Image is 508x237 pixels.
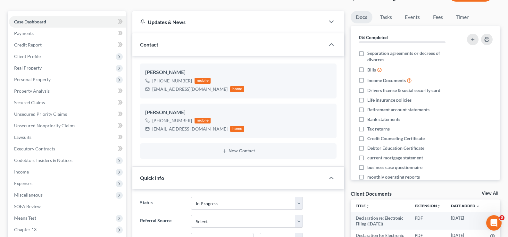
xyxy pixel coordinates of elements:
a: Lawsuits [9,131,126,143]
span: Executory Contracts [14,146,55,151]
div: [EMAIL_ADDRESS][DOMAIN_NAME] [152,126,228,132]
span: Quick Info [140,175,164,181]
span: Credit Report [14,42,42,47]
span: Real Property [14,65,42,71]
div: Client Documents [351,190,392,197]
span: Personal Property [14,77,51,82]
span: Debtor Education Certificate [367,145,424,151]
span: Credit Counseling Certificate [367,135,425,142]
span: Unsecured Priority Claims [14,111,67,117]
div: home [230,126,244,132]
span: Contact [140,41,158,47]
span: 3 [499,215,504,220]
a: Unsecured Nonpriority Claims [9,120,126,131]
td: [DATE] [446,212,485,230]
span: SOFA Review [14,204,41,209]
div: Updates & News [140,19,317,25]
span: Property Analysis [14,88,50,94]
div: mobile [195,78,211,84]
span: Bank statements [367,116,400,123]
div: [PHONE_NUMBER] [152,117,192,124]
button: New Contact [145,148,331,154]
span: Expenses [14,181,32,186]
span: Payments [14,30,34,36]
span: Means Test [14,215,36,221]
a: Extensionunfold_more [415,203,441,208]
span: Miscellaneous [14,192,43,198]
a: Fees [428,11,448,23]
a: Secured Claims [9,97,126,108]
a: Titleunfold_more [356,203,370,208]
td: PDF [410,212,446,230]
span: Unsecured Nonpriority Claims [14,123,75,128]
a: Credit Report [9,39,126,51]
strong: 0% Completed [359,35,388,40]
span: Separation agreements or decrees of divorces [367,50,457,63]
a: Tasks [375,11,397,23]
a: Property Analysis [9,85,126,97]
span: Life insurance policies [367,97,412,103]
div: [PERSON_NAME] [145,69,331,76]
span: business case questionnaire [367,164,422,171]
span: Lawsuits [14,134,31,140]
a: Payments [9,28,126,39]
a: SOFA Review [9,201,126,212]
span: Income Documents [367,77,406,84]
a: Events [400,11,425,23]
td: Declaration re: Electronic Filing ([DATE]) [351,212,410,230]
a: Timer [451,11,474,23]
i: unfold_more [366,204,370,208]
div: mobile [195,118,211,123]
div: [EMAIL_ADDRESS][DOMAIN_NAME] [152,86,228,92]
span: current mortgage statement [367,155,423,161]
a: Case Dashboard [9,16,126,28]
a: Executory Contracts [9,143,126,155]
span: Income [14,169,29,174]
span: Codebtors Insiders & Notices [14,157,72,163]
i: unfold_more [437,204,441,208]
span: Chapter 13 [14,227,37,232]
label: Referral Source [137,215,187,228]
div: [PHONE_NUMBER] [152,78,192,84]
a: Date Added expand_more [451,203,480,208]
div: home [230,86,244,92]
span: Secured Claims [14,100,45,105]
span: Drivers license & social security card [367,87,440,94]
span: Tax returns [367,126,390,132]
span: monthly operating reports [367,174,420,180]
span: Retirement account statements [367,106,429,113]
a: Unsecured Priority Claims [9,108,126,120]
iframe: Intercom live chat [486,215,502,231]
i: expand_more [476,204,480,208]
span: Client Profile [14,54,41,59]
label: Status [137,197,187,210]
a: View All [482,191,498,196]
a: Docs [351,11,372,23]
span: Case Dashboard [14,19,46,24]
div: [PERSON_NAME] [145,109,331,116]
span: Bills [367,67,376,73]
